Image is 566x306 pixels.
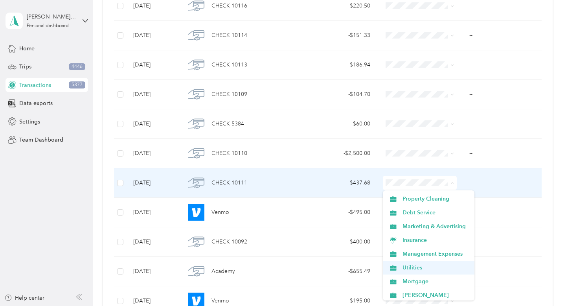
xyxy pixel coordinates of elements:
div: - $400.00 [309,238,370,246]
td: -- [463,168,546,198]
img: CHECK 10111 [188,175,204,191]
td: -- [463,80,546,109]
span: Team Dashboard [19,136,63,144]
button: Help center [4,294,44,302]
td: -- [463,139,546,168]
span: Mortgage [402,277,469,286]
div: - $437.68 [309,179,370,187]
td: [DATE] [127,168,179,198]
span: Home [19,44,35,53]
div: - $104.70 [309,90,370,99]
img: CHECK 10092 [188,234,204,250]
td: [DATE] [127,227,179,257]
img: CHECK 10110 [188,145,204,162]
td: [DATE] [127,109,179,139]
img: Venmo [188,204,204,221]
span: CHECK 10114 [211,31,247,40]
span: CHECK 10109 [211,90,247,99]
span: 5377 [69,81,85,88]
td: -- [463,21,546,50]
div: - $195.00 [309,297,370,305]
td: -- [463,227,546,257]
span: Management Expenses [402,250,469,258]
iframe: Everlance-gr Chat Button Frame [522,262,566,306]
span: Utilities [402,264,469,272]
span: Trips [19,63,31,71]
div: - $2,500.00 [309,149,370,158]
td: -- [463,50,546,80]
div: - $655.49 [309,267,370,276]
div: - $60.00 [309,120,370,128]
span: CHECK 10092 [211,238,247,246]
td: -- [463,257,546,286]
span: Marketing & Advertising [402,222,469,230]
span: Insurance [402,236,469,244]
span: Settings [19,118,40,126]
div: - $220.50 [309,2,370,10]
td: [DATE] [127,50,179,80]
img: CHECK 5384 [188,116,204,132]
span: [PERSON_NAME] [402,291,469,299]
img: CHECK 10113 [188,57,204,73]
td: [DATE] [127,198,179,227]
td: [DATE] [127,21,179,50]
td: [DATE] [127,139,179,168]
span: CHECK 10111 [211,179,247,187]
span: CHECK 10113 [211,61,247,69]
div: - $151.33 [309,31,370,40]
img: Academy [188,263,204,280]
span: Debt Service [402,208,469,217]
span: CHECK 10110 [211,149,247,158]
td: [DATE] [127,257,179,286]
span: Transactions [19,81,51,89]
img: CHECK 10114 [188,27,204,44]
div: [PERSON_NAME] & [PERSON_NAME] Buckhead Rentals [27,13,76,21]
div: - $186.94 [309,61,370,69]
span: Property Cleaning [402,195,469,203]
div: Personal dashboard [27,24,69,28]
span: Academy [211,267,235,276]
span: CHECK 5384 [211,120,244,128]
span: 4446 [69,63,85,70]
td: [DATE] [127,80,179,109]
div: - $495.00 [309,208,370,217]
span: CHECK 10116 [211,2,247,10]
span: Data exports [19,99,53,107]
span: Venmo [211,297,229,305]
td: -- [463,109,546,139]
img: CHECK 10109 [188,86,204,103]
span: Venmo [211,208,229,217]
td: -- [463,198,546,227]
